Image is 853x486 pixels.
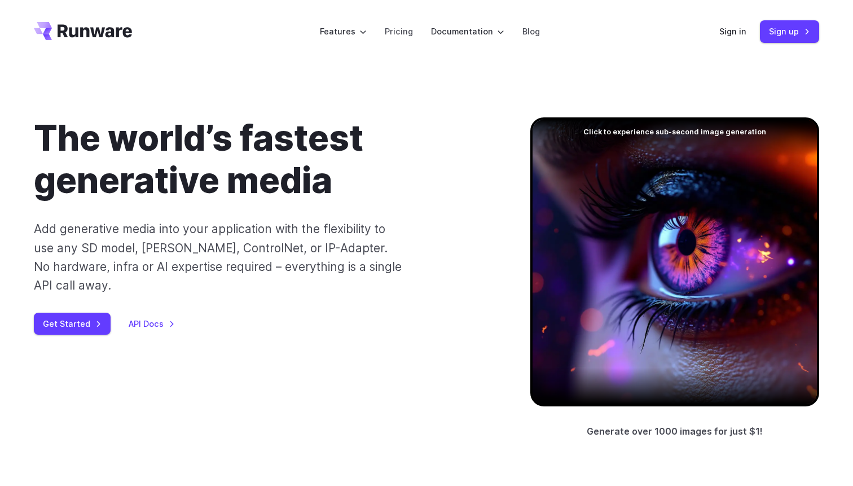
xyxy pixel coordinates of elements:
h1: The world’s fastest generative media [34,117,494,202]
a: Blog [522,25,540,38]
a: Sign in [719,25,746,38]
label: Features [320,25,367,38]
a: Go to / [34,22,132,40]
a: Get Started [34,313,111,335]
a: Pricing [385,25,413,38]
a: Sign up [760,20,819,42]
p: Generate over 1000 images for just $1! [587,424,763,439]
a: API Docs [129,317,175,330]
p: Add generative media into your application with the flexibility to use any SD model, [PERSON_NAME... [34,220,402,295]
label: Documentation [431,25,504,38]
